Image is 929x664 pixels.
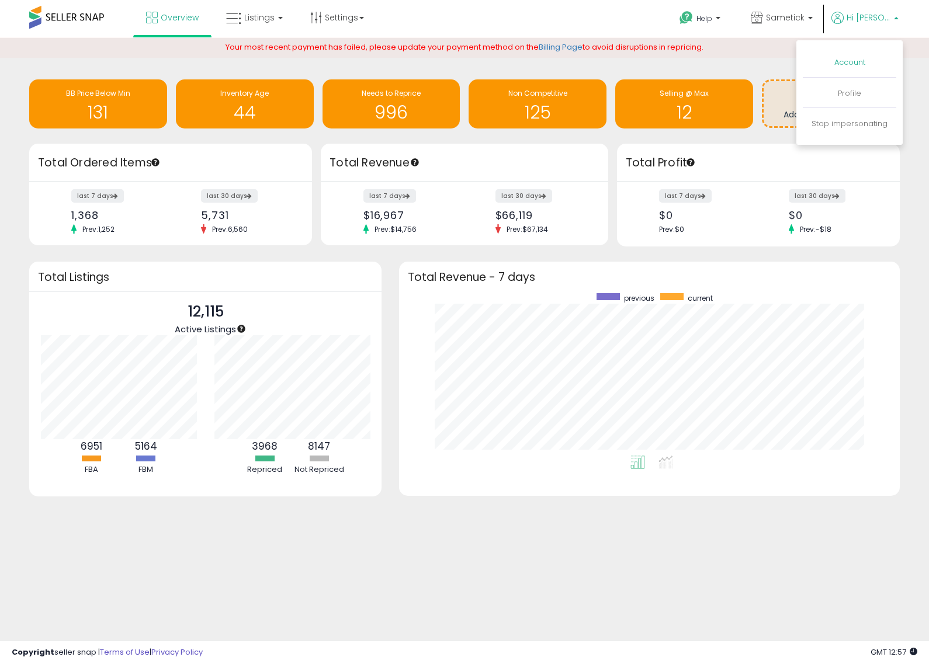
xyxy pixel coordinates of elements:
span: Non Competitive [508,88,567,98]
a: Add Actionable Insights [764,81,898,126]
b: 8147 [308,439,330,453]
div: Tooltip anchor [236,324,247,334]
div: Tooltip anchor [150,157,161,168]
span: Needs to Reprice [362,88,421,98]
div: 5,731 [201,209,292,221]
div: FBM [120,464,172,475]
a: Billing Page [539,41,583,53]
div: 1,368 [71,209,162,221]
span: Your most recent payment has failed, please update your payment method on the to avoid disruption... [226,41,703,53]
a: Help [670,2,732,38]
b: 3968 [252,439,278,453]
h1: 131 [35,103,161,122]
span: Prev: $14,756 [369,224,422,234]
h3: Total Listings [38,273,373,281]
label: last 7 days [71,189,124,203]
p: 12,115 [175,301,236,323]
a: Non Competitive 125 [469,79,606,128]
span: Prev: 1,252 [77,224,120,234]
div: Tooltip anchor [685,157,696,168]
div: $66,119 [495,209,588,221]
a: Hi [PERSON_NAME] [831,12,899,38]
div: Tooltip anchor [410,157,420,168]
h1: 125 [474,103,601,122]
div: Repriced [238,464,291,475]
label: last 7 days [363,189,416,203]
span: Prev: -$18 [794,224,837,234]
label: last 30 days [789,189,845,203]
h1: 996 [328,103,455,122]
span: Add Actionable Insights [784,109,879,120]
h1: 12 [621,103,747,122]
a: BB Price Below Min 131 [29,79,167,128]
label: last 30 days [495,189,552,203]
span: current [688,293,713,303]
div: $0 [659,209,750,221]
span: Overview [161,12,199,23]
span: Help [696,13,712,23]
a: Account [834,57,865,68]
span: Sametick [766,12,805,23]
a: Selling @ Max 12 [615,79,753,128]
div: FBA [65,464,118,475]
span: BB Price Below Min [66,88,130,98]
h1: 44 [182,103,308,122]
h3: Total Revenue [330,155,599,171]
a: Inventory Age 44 [176,79,314,128]
span: Prev: 6,560 [206,224,254,234]
span: Selling @ Max [660,88,709,98]
span: Listings [244,12,275,23]
h3: Total Revenue - 7 days [408,273,891,281]
span: Hi [PERSON_NAME] [847,12,890,23]
div: $0 [789,209,879,221]
h3: Total Profit [626,155,891,171]
span: Prev: $67,134 [501,224,554,234]
b: 6951 [81,439,102,453]
b: 5164 [135,439,157,453]
a: Stop impersonating [812,118,888,129]
div: $16,967 [363,209,456,221]
i: Get Help [679,11,694,25]
span: previous [624,293,654,303]
span: Prev: $0 [659,224,684,234]
a: Profile [838,88,861,99]
span: Inventory Age [220,88,269,98]
div: Not Repriced [293,464,345,475]
h3: Total Ordered Items [38,155,303,171]
label: last 30 days [201,189,258,203]
label: last 7 days [659,189,712,203]
a: Needs to Reprice 996 [323,79,460,128]
span: Active Listings [175,323,236,335]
